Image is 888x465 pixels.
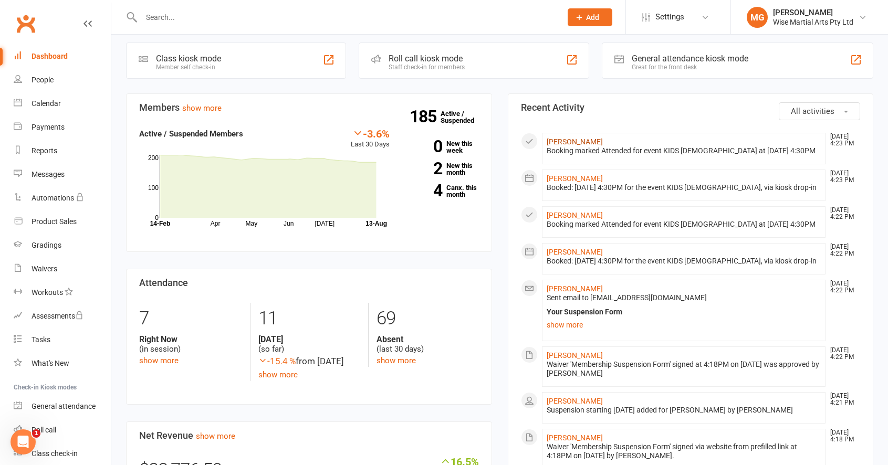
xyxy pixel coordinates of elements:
div: General attendance kiosk mode [632,54,748,64]
div: What's New [32,359,69,367]
button: All activities [779,102,860,120]
a: show more [196,431,235,441]
time: [DATE] 4:18 PM [825,429,860,443]
a: [PERSON_NAME] [547,397,603,405]
div: Workouts [32,288,63,297]
div: Gradings [32,241,61,249]
div: Great for the front desk [632,64,748,71]
a: [PERSON_NAME] [547,174,603,183]
div: People [32,76,54,84]
div: MG [747,7,768,28]
div: Roll call kiosk mode [389,54,465,64]
a: show more [182,103,222,113]
div: Roll call [32,426,56,434]
div: from [DATE] [258,354,361,368]
strong: Right Now [139,334,242,344]
div: Calendar [32,99,61,108]
a: [PERSON_NAME] [547,434,603,442]
div: Suspension starting [DATE] added for [PERSON_NAME] by [PERSON_NAME] [547,406,821,415]
div: Product Sales [32,217,77,226]
div: Booked: [DATE] 4:30PM for the event KIDS [DEMOGRAPHIC_DATA], via kiosk drop-in [547,257,821,266]
a: Product Sales [14,210,111,234]
a: Messages [14,163,111,186]
a: Clubworx [13,10,39,37]
iframe: Intercom live chat [11,429,36,455]
div: Dashboard [32,52,68,60]
div: Waiver 'Membership Suspension Form' signed at 4:18PM on [DATE] was approved by [PERSON_NAME] [547,360,821,378]
input: Search... [138,10,554,25]
div: Class kiosk mode [156,54,221,64]
a: [PERSON_NAME] [547,351,603,360]
a: show more [139,356,179,365]
div: Class check-in [32,449,78,458]
div: Booked: [DATE] 4:30PM for the event KIDS [DEMOGRAPHIC_DATA], via kiosk drop-in [547,183,821,192]
a: 4Canx. this month [405,184,478,198]
time: [DATE] 4:23 PM [825,170,860,184]
div: Waivers [32,265,57,273]
time: [DATE] 4:22 PM [825,207,860,220]
div: 7 [139,303,242,334]
a: General attendance kiosk mode [14,395,111,418]
h3: Attendance [139,278,479,288]
span: 1 [32,429,40,438]
div: Reports [32,146,57,155]
a: Workouts [14,281,111,304]
a: Automations [14,186,111,210]
div: Booking marked Attended for event KIDS [DEMOGRAPHIC_DATA] at [DATE] 4:30PM [547,146,821,155]
strong: 2 [405,161,442,176]
a: show more [377,356,416,365]
div: Your Suspension Form [547,308,821,316]
a: Gradings [14,234,111,257]
a: show more [547,318,821,332]
div: Payments [32,123,65,131]
a: show more [258,370,298,379]
a: Calendar [14,92,111,115]
h3: Recent Activity [521,102,861,113]
a: What's New [14,352,111,375]
div: 69 [377,303,479,334]
strong: Absent [377,334,479,344]
strong: [DATE] [258,334,361,344]
h3: Net Revenue [139,430,479,441]
div: Booking marked Attended for event KIDS [DEMOGRAPHIC_DATA] at [DATE] 4:30PM [547,220,821,229]
a: Waivers [14,257,111,281]
a: Reports [14,139,111,163]
strong: Active / Suspended Members [139,129,243,139]
div: Waiver 'Membership Suspension Form' signed via website from prefilled link at 4:18PM on [DATE] by... [547,442,821,460]
a: [PERSON_NAME] [547,284,603,293]
a: [PERSON_NAME] [547,138,603,146]
a: Payments [14,115,111,139]
a: Assessments [14,304,111,328]
div: Wise Martial Arts Pty Ltd [773,17,853,27]
a: 0New this week [405,140,478,154]
div: Last 30 Days [351,128,390,150]
time: [DATE] 4:22 PM [825,347,860,361]
div: Messages [32,170,65,178]
div: General attendance [32,402,96,410]
div: (so far) [258,334,361,354]
time: [DATE] 4:22 PM [825,244,860,257]
div: Automations [32,194,74,202]
strong: 0 [405,139,442,154]
div: (last 30 days) [377,334,479,354]
div: Member self check-in [156,64,221,71]
button: Add [568,8,612,26]
a: Dashboard [14,45,111,68]
time: [DATE] 4:21 PM [825,393,860,406]
a: 2New this month [405,162,478,176]
div: 11 [258,303,361,334]
span: -15.4 % [258,356,296,366]
a: [PERSON_NAME] [547,248,603,256]
a: Tasks [14,328,111,352]
a: [PERSON_NAME] [547,211,603,219]
time: [DATE] 4:22 PM [825,280,860,294]
span: Add [586,13,599,22]
strong: 185 [410,109,441,124]
strong: 4 [405,183,442,198]
span: All activities [791,107,834,116]
a: Roll call [14,418,111,442]
div: Assessments [32,312,83,320]
time: [DATE] 4:23 PM [825,133,860,147]
span: Settings [655,5,684,29]
a: People [14,68,111,92]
